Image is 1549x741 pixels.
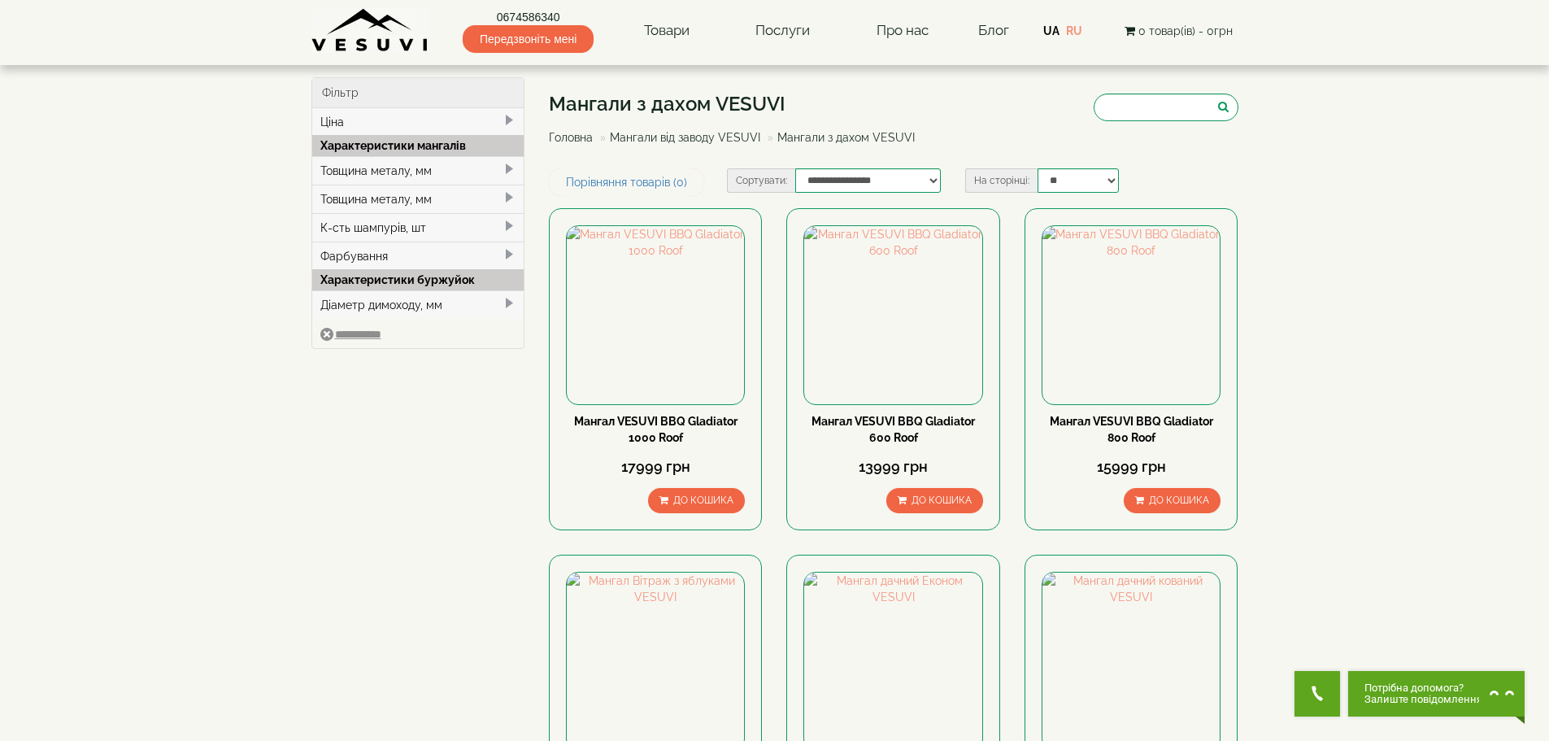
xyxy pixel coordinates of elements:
div: Ціна [312,108,524,136]
img: Завод VESUVI [311,8,429,53]
a: Порівняння товарів (0) [549,168,704,196]
div: Товщина металу, мм [312,185,524,213]
span: Потрібна допомога? [1364,682,1482,694]
a: RU [1066,24,1082,37]
a: Блог [978,22,1009,38]
button: До кошика [886,488,983,513]
div: Характеристики мангалів [312,135,524,156]
label: На сторінці: [965,168,1038,193]
button: 0 товар(ів) - 0грн [1120,22,1238,40]
span: 0 товар(ів) - 0грн [1138,24,1233,37]
a: Про нас [860,12,945,50]
img: Мангал VESUVI BBQ Gladiator 800 Roof [1042,226,1220,403]
div: 15999 грн [1042,456,1220,477]
img: Мангал VESUVI BBQ Gladiator 1000 Roof [567,226,744,403]
a: Товари [628,12,706,50]
div: 17999 грн [566,456,745,477]
button: Chat button [1348,671,1525,717]
span: До кошика [673,495,733,506]
div: Товщина металу, мм [312,156,524,185]
span: До кошика [912,495,972,506]
div: К-сть шампурів, шт [312,213,524,242]
a: Головна [549,131,593,144]
h1: Мангали з дахом VESUVI [549,94,927,115]
span: Передзвоніть мені [463,25,594,53]
button: До кошика [1124,488,1220,513]
button: Get Call button [1294,671,1340,717]
a: UA [1043,24,1059,37]
a: Послуги [739,12,826,50]
span: До кошика [1149,495,1209,506]
div: Характеристики буржуйок [312,269,524,290]
img: Мангал VESUVI BBQ Gladiator 600 Roof [804,226,981,403]
a: Мангал VESUVI BBQ Gladiator 1000 Roof [574,415,738,444]
label: Сортувати: [727,168,795,193]
div: Фільтр [312,78,524,108]
a: Мангал VESUVI BBQ Gladiator 800 Roof [1050,415,1213,444]
a: Мангал VESUVI BBQ Gladiator 600 Roof [811,415,975,444]
a: 0674586340 [463,9,594,25]
div: Діаметр димоходу, мм [312,290,524,319]
div: Фарбування [312,242,524,270]
span: Залиште повідомлення [1364,694,1482,705]
button: До кошика [648,488,745,513]
a: Мангали від заводу VESUVI [610,131,760,144]
div: 13999 грн [803,456,982,477]
li: Мангали з дахом VESUVI [764,129,915,146]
